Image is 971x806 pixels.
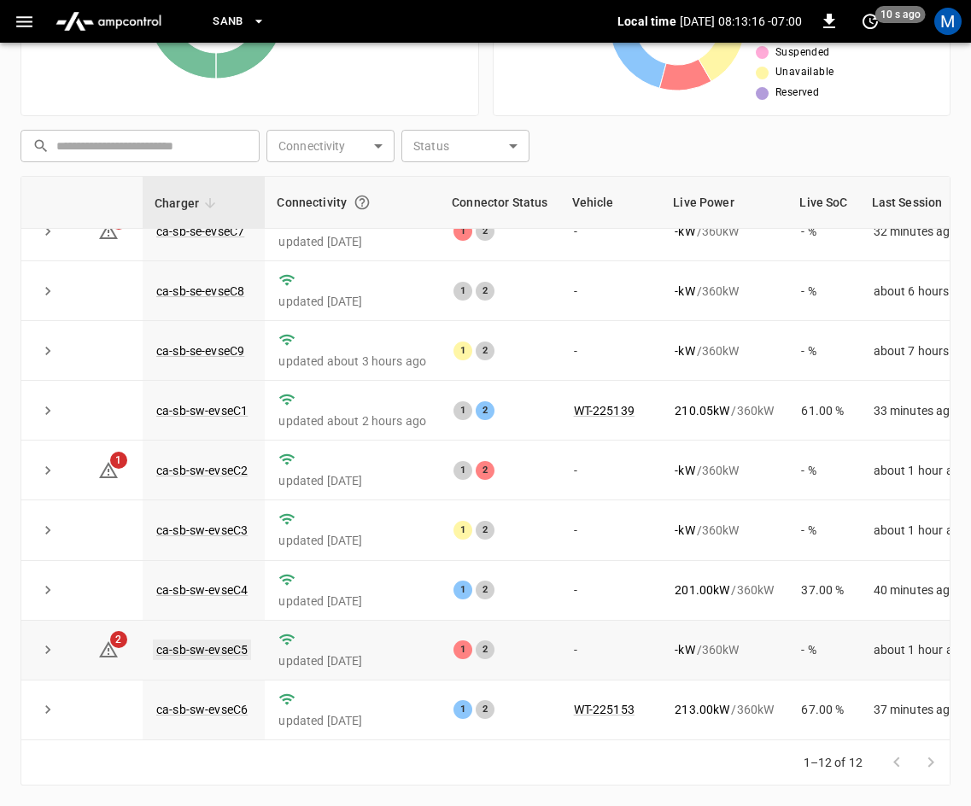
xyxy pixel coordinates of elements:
div: / 360 kW [675,342,774,359]
th: Live Power [661,177,787,229]
td: - % [787,321,859,381]
td: - [560,561,662,621]
div: / 360 kW [675,402,774,419]
div: 2 [476,282,494,301]
p: - kW [675,223,694,240]
a: ca-sb-se-evseC9 [156,344,244,358]
span: SanB [213,12,243,32]
button: set refresh interval [857,8,884,35]
span: Unavailable [775,64,834,81]
div: 2 [476,700,494,719]
th: Vehicle [560,177,662,229]
button: expand row [35,338,61,364]
td: - [560,621,662,680]
th: Connector Status [440,177,559,229]
td: - [560,201,662,261]
p: updated [DATE] [278,712,426,729]
button: Connection between the charger and our software. [347,187,377,218]
td: - % [787,441,859,500]
button: expand row [35,697,61,722]
img: ampcontrol.io logo [49,5,168,38]
td: - [560,321,662,381]
a: 1 [98,224,119,237]
button: expand row [35,517,61,543]
p: updated about 3 hours ago [278,353,426,370]
td: 37.00 % [787,561,859,621]
a: ca-sb-sw-evseC4 [156,583,248,597]
button: expand row [35,637,61,663]
td: - % [787,621,859,680]
div: 1 [453,700,472,719]
td: - % [787,500,859,560]
a: ca-sb-sw-evseC3 [156,523,248,537]
p: updated [DATE] [278,293,426,310]
span: Charger [155,193,221,213]
td: 61.00 % [787,381,859,441]
p: updated [DATE] [278,593,426,610]
span: Suspended [775,44,830,61]
p: updated [DATE] [278,233,426,250]
td: - % [787,261,859,321]
p: 210.05 kW [675,402,729,419]
a: ca-sb-sw-evseC6 [156,703,248,716]
td: - % [787,201,859,261]
p: 213.00 kW [675,701,729,718]
div: 1 [453,461,472,480]
div: / 360 kW [675,701,774,718]
a: ca-sb-sw-evseC2 [156,464,248,477]
a: WT-225153 [574,703,635,716]
a: 2 [98,642,119,656]
button: expand row [35,577,61,603]
div: / 360 kW [675,581,774,599]
div: 1 [453,521,472,540]
a: ca-sb-sw-evseC5 [153,640,251,660]
a: ca-sb-sw-evseC1 [156,404,248,418]
div: / 360 kW [675,223,774,240]
div: / 360 kW [675,283,774,300]
span: 1 [110,452,127,469]
div: 1 [453,342,472,360]
p: - kW [675,283,694,300]
p: - kW [675,342,694,359]
div: Connectivity [277,187,428,218]
p: updated about 2 hours ago [278,412,426,429]
a: 1 [98,463,119,476]
div: 2 [476,461,494,480]
div: / 360 kW [675,641,774,658]
p: - kW [675,462,694,479]
a: ca-sb-se-evseC8 [156,284,244,298]
button: expand row [35,458,61,483]
div: 1 [453,581,472,599]
td: - [560,500,662,560]
div: 1 [453,282,472,301]
button: expand row [35,219,61,244]
div: 1 [453,640,472,659]
span: 2 [110,631,127,648]
div: 2 [476,222,494,241]
p: updated [DATE] [278,532,426,549]
div: 1 [453,401,472,420]
div: 1 [453,222,472,241]
td: 67.00 % [787,680,859,740]
p: updated [DATE] [278,652,426,669]
div: 2 [476,640,494,659]
a: WT-225139 [574,404,635,418]
div: 2 [476,401,494,420]
button: expand row [35,278,61,304]
p: 201.00 kW [675,581,729,599]
td: - [560,441,662,500]
td: - [560,261,662,321]
span: 10 s ago [875,6,926,23]
p: - kW [675,641,694,658]
a: ca-sb-se-evseC7 [156,225,244,238]
p: updated [DATE] [278,472,426,489]
div: / 360 kW [675,462,774,479]
p: [DATE] 08:13:16 -07:00 [680,13,802,30]
button: SanB [206,5,272,38]
div: 2 [476,342,494,360]
p: - kW [675,522,694,539]
th: Live SoC [787,177,859,229]
span: Reserved [775,85,819,102]
div: profile-icon [934,8,962,35]
div: / 360 kW [675,522,774,539]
